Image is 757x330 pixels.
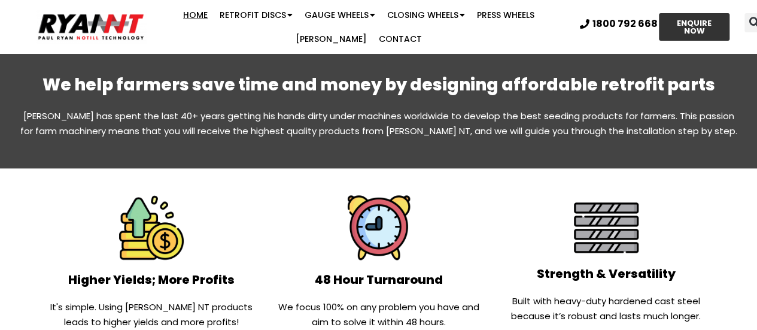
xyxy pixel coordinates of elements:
[20,74,738,96] h2: We help farmers save time and money by designing affordable retrofit parts
[177,3,214,27] a: Home
[670,19,719,35] span: ENQUIRE NOW
[498,266,714,281] h3: Strength & Versatility
[574,195,639,260] img: Strength & Versatility
[271,299,487,329] p: We focus 100% on any problem you have and aim to solve it within 48 hours.
[299,3,381,27] a: Gauge Wheels
[119,195,184,260] img: Higher Yields; Higher Profit
[271,272,487,287] h3: 48 Hour Turnaround
[580,19,658,29] a: 1800 792 668
[147,3,571,51] nav: Menu
[20,108,738,138] p: [PERSON_NAME] has spent the last 40+ years getting his hands dirty under machines worldwide to de...
[471,3,540,27] a: Press Wheels
[592,19,658,29] span: 1800 792 668
[373,27,428,51] a: Contact
[498,293,714,323] p: Built with heavy-duty hardened cast steel because it’s robust and lasts much longer.
[381,3,471,27] a: Closing Wheels
[44,272,259,287] h3: Higher Yields; More Profits
[44,299,259,329] p: It's simple. Using [PERSON_NAME] NT products leads to higher yields and more profits!
[290,27,373,51] a: [PERSON_NAME]
[214,3,299,27] a: Retrofit Discs
[36,10,147,44] img: Ryan NT logo
[659,13,729,41] a: ENQUIRE NOW
[346,195,411,260] img: 48 Hour Turnaround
